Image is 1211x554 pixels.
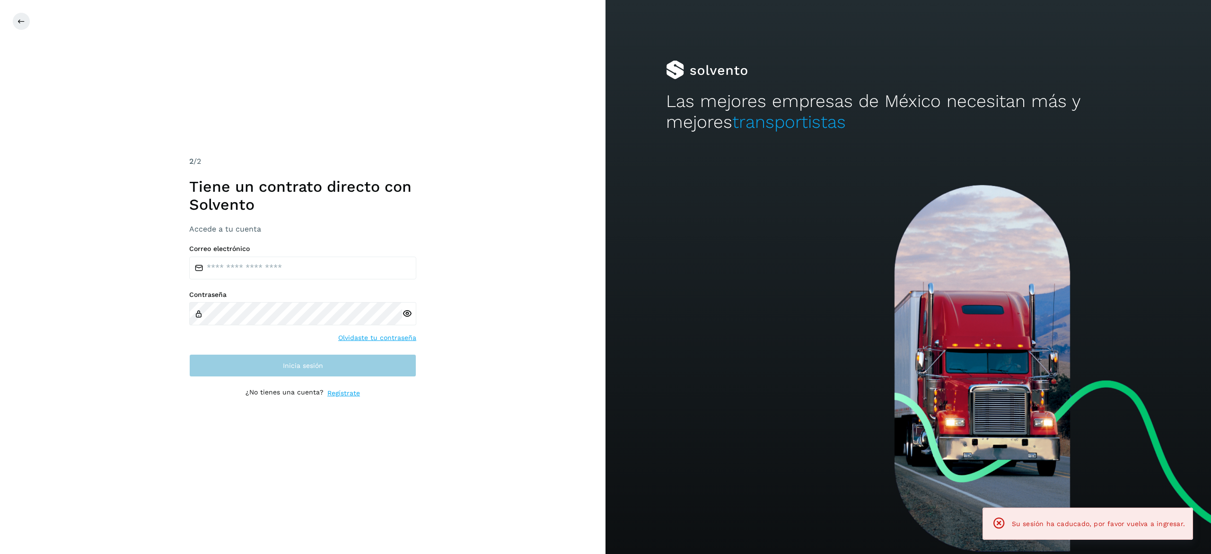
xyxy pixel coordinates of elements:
[189,245,416,253] label: Correo electrónico
[1012,520,1185,527] span: Su sesión ha caducado, por favor vuelva a ingresar.
[666,91,1150,133] h2: Las mejores empresas de México necesitan más y mejores
[338,333,416,343] a: Olvidaste tu contraseña
[189,178,416,214] h1: Tiene un contrato directo con Solvento
[283,362,323,369] span: Inicia sesión
[189,224,416,233] h3: Accede a tu cuenta
[246,388,324,398] p: ¿No tienes una cuenta?
[189,157,193,166] span: 2
[189,354,416,377] button: Inicia sesión
[327,388,360,398] a: Regístrate
[732,112,846,132] span: transportistas
[189,156,416,167] div: /2
[189,291,416,299] label: Contraseña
